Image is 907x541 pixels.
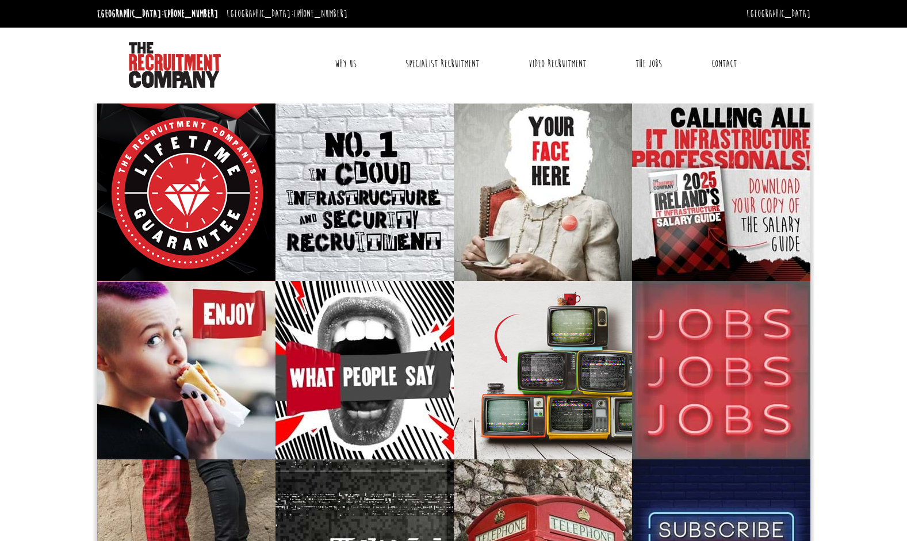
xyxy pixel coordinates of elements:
li: [GEOGRAPHIC_DATA]: [94,5,221,23]
a: The Jobs [627,49,671,78]
img: The Recruitment Company [129,42,221,88]
a: Contact [703,49,745,78]
a: Why Us [326,49,365,78]
a: [PHONE_NUMBER] [164,7,218,20]
li: [GEOGRAPHIC_DATA]: [224,5,350,23]
a: Video Recruitment [520,49,595,78]
a: [PHONE_NUMBER] [293,7,347,20]
a: [GEOGRAPHIC_DATA] [747,7,810,20]
a: Specialist Recruitment [397,49,488,78]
